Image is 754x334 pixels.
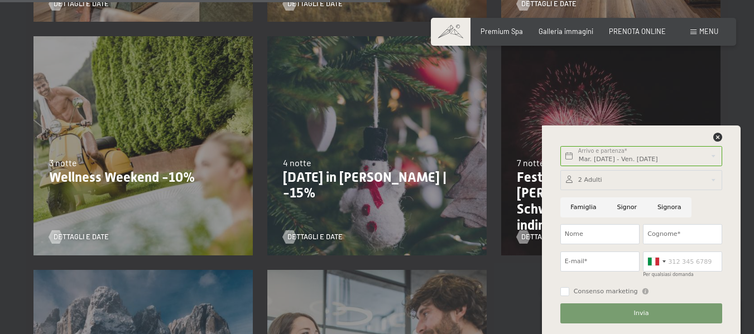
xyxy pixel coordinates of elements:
span: Invia [634,309,649,318]
a: Dettagli e Date [283,232,343,242]
span: Dettagli e Date [54,232,109,242]
span: Dettagli e Date [287,232,343,242]
p: Wellness Weekend -10% [49,170,237,186]
p: [DATE] in [PERSON_NAME] | -15% [283,170,471,202]
p: Festa di [DATE][PERSON_NAME] allo Schwarzenstein – indimenticabile [517,170,705,234]
div: Italy (Italia): +39 [643,252,669,271]
a: Galleria immagini [539,27,593,36]
span: Dettagli e Date [521,232,577,242]
a: Dettagli e Date [49,232,109,242]
span: 7 notte [517,157,545,168]
span: 3 notte [49,157,77,168]
span: Consenso marketing [574,287,638,296]
button: Invia [560,303,722,323]
label: Per qualsiasi domanda [643,272,694,277]
a: Dettagli e Date [517,232,577,242]
span: 4 notte [283,157,311,168]
a: PRENOTA ONLINE [609,27,666,36]
span: Menu [699,27,718,36]
a: Premium Spa [481,27,523,36]
input: 312 345 6789 [643,251,722,272]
